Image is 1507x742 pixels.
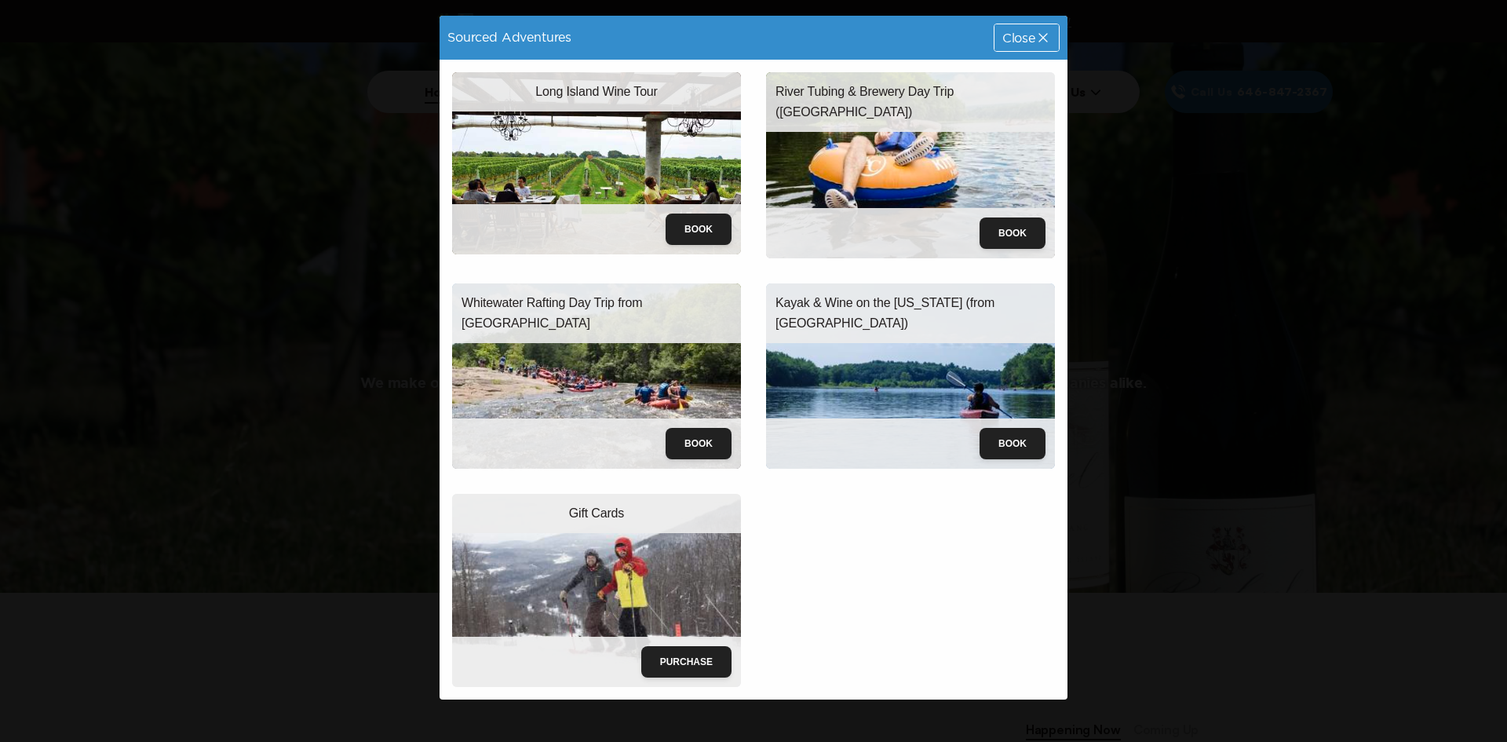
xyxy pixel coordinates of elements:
[569,503,624,524] p: Gift Cards
[766,283,1055,470] img: kayak-wine.jpeg
[980,217,1045,249] button: Book
[980,428,1045,459] button: Book
[535,82,658,102] p: Long Island Wine Tour
[666,428,732,459] button: Book
[775,293,1045,334] p: Kayak & Wine on the [US_STATE] (from [GEOGRAPHIC_DATA])
[462,293,732,334] p: Whitewater Rafting Day Trip from [GEOGRAPHIC_DATA]
[666,214,732,245] button: Book
[766,72,1055,258] img: river-tubing.jpeg
[452,72,741,254] img: wine-tour-trip.jpeg
[1002,31,1035,44] span: Close
[452,283,741,470] img: whitewater-rafting.jpeg
[452,494,741,686] img: giftcards.jpg
[641,646,732,678] button: Purchase
[440,22,579,53] div: Sourced Adventures
[775,82,1045,122] p: River Tubing & Brewery Day Trip ([GEOGRAPHIC_DATA])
